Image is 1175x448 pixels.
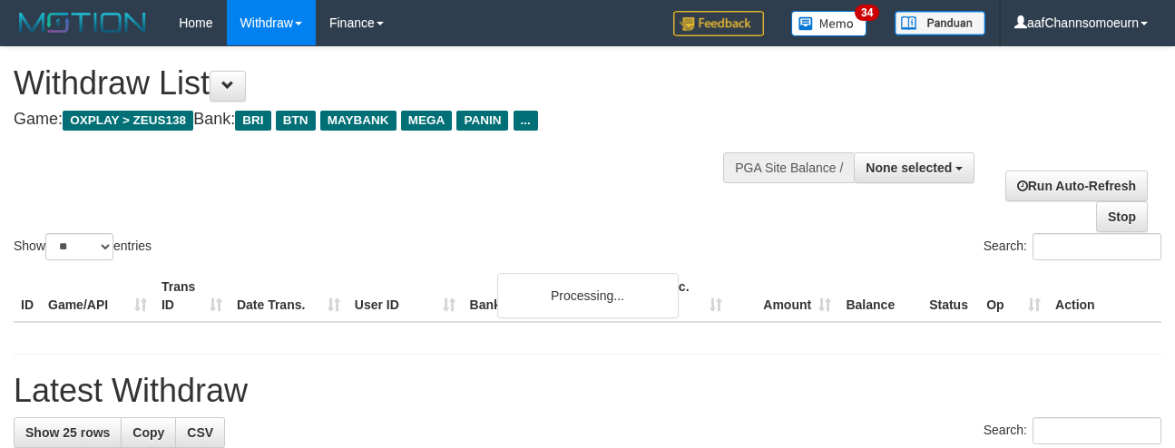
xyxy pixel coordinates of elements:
span: BRI [235,111,270,131]
th: Op [979,270,1048,322]
span: MAYBANK [320,111,397,131]
h1: Withdraw List [14,65,765,102]
h4: Game: Bank: [14,111,765,129]
label: Search: [984,417,1161,444]
span: PANIN [456,111,508,131]
span: OXPLAY > ZEUS138 [63,111,193,131]
th: ID [14,270,41,322]
span: Copy [132,425,164,440]
div: PGA Site Balance / [723,152,854,183]
h1: Latest Withdraw [14,373,1161,409]
div: Processing... [497,273,679,318]
span: 34 [855,5,879,21]
img: MOTION_logo.png [14,9,152,36]
a: CSV [175,417,225,448]
a: Copy [121,417,176,448]
label: Show entries [14,233,152,260]
img: Button%20Memo.svg [791,11,867,36]
span: ... [514,111,538,131]
span: Show 25 rows [25,425,110,440]
a: Stop [1096,201,1148,232]
th: Bank Acc. Name [463,270,622,322]
th: Amount [729,270,838,322]
span: None selected [866,161,952,175]
span: CSV [187,425,213,440]
input: Search: [1033,417,1161,444]
th: Action [1048,270,1161,322]
th: User ID [348,270,463,322]
th: Status [922,270,979,322]
span: BTN [276,111,316,131]
a: Show 25 rows [14,417,122,448]
input: Search: [1033,233,1161,260]
label: Search: [984,233,1161,260]
th: Game/API [41,270,154,322]
span: MEGA [401,111,453,131]
img: panduan.png [895,11,985,35]
img: Feedback.jpg [673,11,764,36]
button: None selected [854,152,974,183]
th: Trans ID [154,270,230,322]
select: Showentries [45,233,113,260]
a: Run Auto-Refresh [1005,170,1148,201]
th: Balance [838,270,922,322]
th: Bank Acc. Number [621,270,729,322]
th: Date Trans. [230,270,348,322]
